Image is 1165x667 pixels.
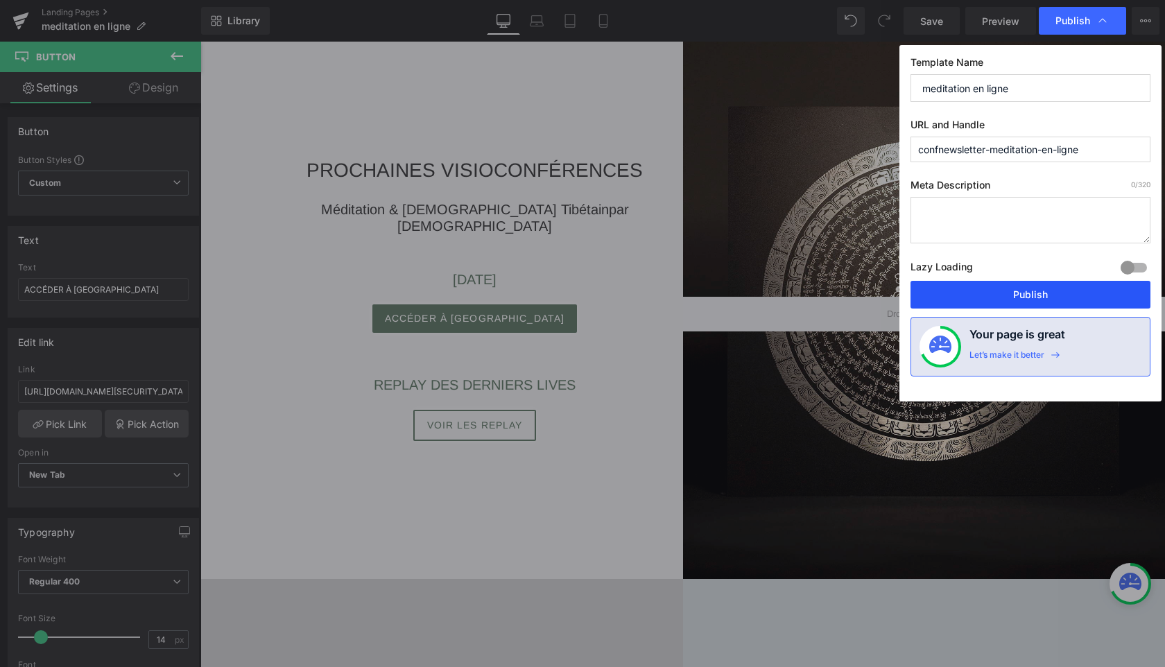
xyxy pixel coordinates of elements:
[911,281,1150,309] button: Publish
[969,349,1044,367] div: Let’s make it better
[173,336,375,351] span: REPLAY DES DERNIERS LIVES
[227,378,322,389] span: VOIR LES REPLAY
[911,119,1150,137] label: URL and Handle
[929,336,951,358] img: onboarding-status.svg
[184,271,364,282] span: ACCÉDER À [GEOGRAPHIC_DATA]
[1131,180,1150,189] span: /320
[121,160,408,175] span: Méditation & [DEMOGRAPHIC_DATA] Tibétain
[1131,180,1135,189] span: 0
[172,263,377,291] a: ACCÉDER À [GEOGRAPHIC_DATA]
[213,368,336,399] a: VOIR LES REPLAY
[197,160,429,192] span: par [DEMOGRAPHIC_DATA]
[1055,15,1090,27] span: Publish
[911,258,973,281] label: Lazy Loading
[911,179,1150,197] label: Meta Description
[106,118,442,139] span: PROCHAINES VISIOCONFÉRENCES
[969,326,1065,349] h4: Your page is great
[911,56,1150,74] label: Template Name
[252,230,296,245] span: [DATE]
